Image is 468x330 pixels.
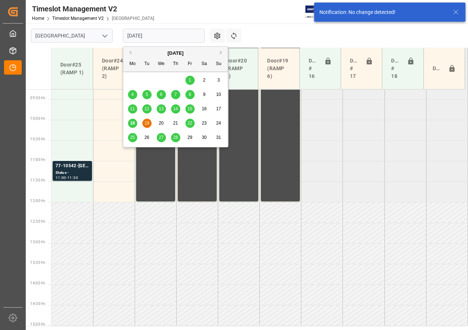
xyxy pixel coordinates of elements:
div: Choose Wednesday, August 13th, 2025 [157,104,166,114]
div: Choose Saturday, August 16th, 2025 [200,104,209,114]
span: 3 [217,78,220,83]
div: month 2025-08 [125,73,226,145]
span: 13 [159,106,163,111]
div: Choose Friday, August 29th, 2025 [185,133,195,142]
span: 15:00 Hr [30,322,45,326]
div: Choose Friday, August 15th, 2025 [185,104,195,114]
span: 14 [173,106,178,111]
div: Choose Tuesday, August 12th, 2025 [142,104,152,114]
span: 18 [130,121,135,126]
div: Choose Saturday, August 23rd, 2025 [200,119,209,128]
div: Choose Monday, August 25th, 2025 [128,133,137,142]
span: 23 [202,121,206,126]
span: 26 [144,135,149,140]
span: 14:30 Hr [30,302,45,306]
div: Choose Sunday, August 17th, 2025 [214,104,223,114]
div: Notification: No change detected! [319,8,446,16]
input: DD-MM-YYYY [123,29,205,43]
span: 30 [202,135,206,140]
a: Timeslot Management V2 [52,16,104,21]
span: 27 [159,135,163,140]
div: Tu [142,60,152,69]
div: Choose Friday, August 1st, 2025 [185,76,195,85]
div: Th [171,60,180,69]
span: 15 [187,106,192,111]
span: 11:30 Hr [30,178,45,182]
div: Choose Sunday, August 31st, 2025 [214,133,223,142]
span: 11:00 Hr [30,158,45,162]
span: 25 [130,135,135,140]
span: 10:00 Hr [30,116,45,121]
div: [DATE] [123,50,228,57]
div: 11:30 [67,176,78,179]
div: Doors # 16 [306,54,321,83]
img: Exertis%20JAM%20-%20Email%20Logo.jpg_1722504956.jpg [305,6,331,18]
span: 29 [187,135,192,140]
span: 11 [130,106,135,111]
div: Fr [185,60,195,69]
div: Choose Saturday, August 30th, 2025 [200,133,209,142]
div: Doors # 18 [388,54,404,83]
a: Home [32,16,44,21]
div: Choose Monday, August 4th, 2025 [128,90,137,99]
span: 4 [131,92,134,97]
span: 12:30 Hr [30,219,45,223]
div: Choose Wednesday, August 6th, 2025 [157,90,166,99]
div: Door#20 (RAMP 5) [223,54,252,83]
div: Choose Thursday, August 21st, 2025 [171,119,180,128]
button: Next Month [220,50,224,55]
span: 16 [202,106,206,111]
span: 22 [187,121,192,126]
div: Choose Friday, August 22nd, 2025 [185,119,195,128]
div: Choose Saturday, August 9th, 2025 [200,90,209,99]
span: 12 [144,106,149,111]
span: 2 [203,78,206,83]
div: Choose Tuesday, August 26th, 2025 [142,133,152,142]
span: 12:00 Hr [30,199,45,203]
div: Choose Friday, August 8th, 2025 [185,90,195,99]
div: Door#24 (RAMP 2) [99,54,128,83]
div: Choose Wednesday, August 20th, 2025 [157,119,166,128]
span: 10 [216,92,221,97]
div: 77-10542-[GEOGRAPHIC_DATA] [56,162,89,170]
span: 6 [160,92,163,97]
span: 17 [216,106,221,111]
span: 28 [173,135,178,140]
div: Choose Thursday, August 14th, 2025 [171,104,180,114]
div: We [157,60,166,69]
div: Door#23 [430,62,445,76]
div: Choose Tuesday, August 5th, 2025 [142,90,152,99]
span: 31 [216,135,221,140]
div: - [66,176,67,179]
div: Choose Tuesday, August 19th, 2025 [142,119,152,128]
span: 5 [146,92,148,97]
div: Choose Monday, August 18th, 2025 [128,119,137,128]
span: 8 [189,92,191,97]
input: Type to search/select [31,29,113,43]
span: 21 [173,121,178,126]
div: Choose Thursday, August 7th, 2025 [171,90,180,99]
div: Timeslot Management V2 [32,3,154,14]
div: Door#19 (RAMP 6) [264,54,293,83]
span: 13:30 Hr [30,261,45,265]
div: Choose Sunday, August 10th, 2025 [214,90,223,99]
div: 11:00 [56,176,66,179]
span: 19 [144,121,149,126]
div: Sa [200,60,209,69]
div: Door#25 (RAMP 1) [57,58,87,79]
div: Mo [128,60,137,69]
span: 24 [216,121,221,126]
div: Choose Sunday, August 3rd, 2025 [214,76,223,85]
div: Status - [56,170,89,176]
span: 13:00 Hr [30,240,45,244]
div: Choose Thursday, August 28th, 2025 [171,133,180,142]
span: 09:30 Hr [30,96,45,100]
span: 20 [159,121,163,126]
span: 7 [174,92,177,97]
button: open menu [99,30,110,42]
div: Choose Wednesday, August 27th, 2025 [157,133,166,142]
div: Choose Sunday, August 24th, 2025 [214,119,223,128]
button: Previous Month [127,50,131,55]
span: 9 [203,92,206,97]
div: Choose Monday, August 11th, 2025 [128,104,137,114]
